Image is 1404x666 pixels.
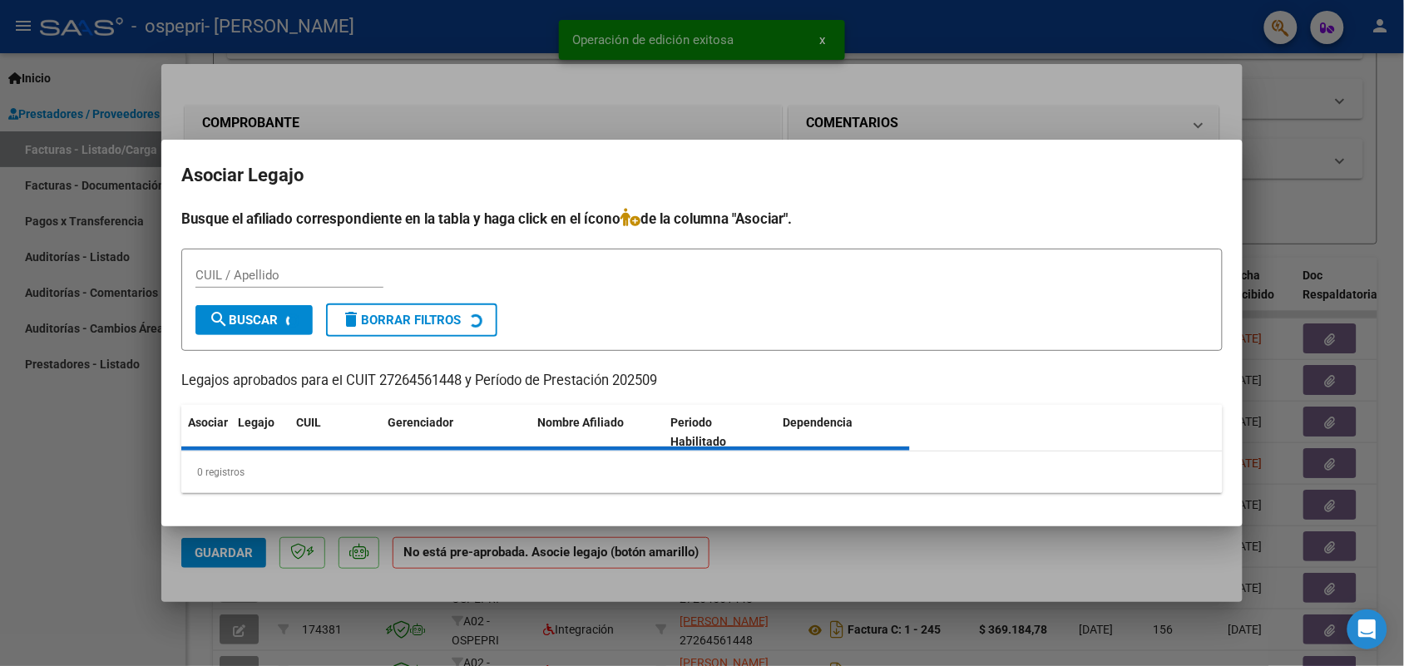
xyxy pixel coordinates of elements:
h4: Busque el afiliado correspondiente en la tabla y haga click en el ícono de la columna "Asociar". [181,208,1223,229]
span: Periodo Habilitado [671,416,727,448]
p: Legajos aprobados para el CUIT 27264561448 y Período de Prestación 202509 [181,371,1223,392]
span: Dependencia [784,416,853,429]
mat-icon: delete [341,309,361,329]
datatable-header-cell: Asociar [181,405,231,460]
datatable-header-cell: CUIL [289,405,381,460]
span: Gerenciador [388,416,453,429]
datatable-header-cell: Legajo [231,405,289,460]
span: Nombre Afiliado [537,416,624,429]
span: Legajo [238,416,274,429]
div: Open Intercom Messenger [1347,609,1387,649]
span: Buscar [209,313,278,328]
span: Borrar Filtros [341,313,461,328]
button: Borrar Filtros [326,303,497,337]
datatable-header-cell: Periodo Habilitado [665,405,777,460]
datatable-header-cell: Nombre Afiliado [531,405,665,460]
button: Buscar [195,305,313,335]
span: Asociar [188,416,228,429]
datatable-header-cell: Dependencia [777,405,911,460]
span: CUIL [296,416,321,429]
mat-icon: search [209,309,229,329]
datatable-header-cell: Gerenciador [381,405,531,460]
div: 0 registros [181,451,1223,493]
h2: Asociar Legajo [181,160,1223,191]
